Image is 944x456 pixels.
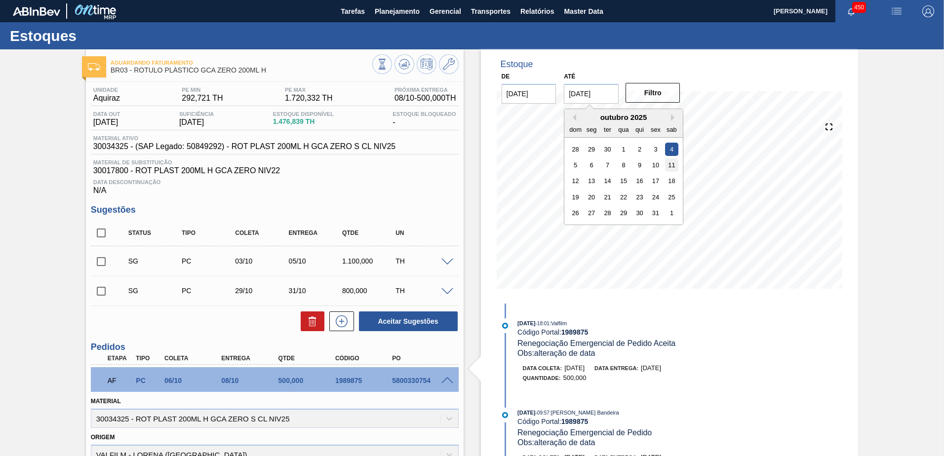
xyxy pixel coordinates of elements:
span: Estoque Disponível [273,111,334,117]
button: Atualizar Gráfico [394,54,414,74]
div: 1.100,000 [340,257,399,265]
div: Choose terça-feira, 14 de outubro de 2025 [601,174,614,188]
div: Nova sugestão [324,311,354,331]
div: Choose sábado, 1 de novembro de 2025 [665,206,678,220]
span: [DATE] [517,410,535,416]
h1: Estoques [10,30,185,41]
div: month 2025-10 [568,141,680,221]
span: : Valfilm [550,320,567,326]
h3: Sugestões [91,205,459,215]
div: - [390,111,458,127]
span: Obs: alteração de data [517,349,595,357]
div: dom [569,122,582,136]
img: TNhmsLtSVTkK8tSr43FrP2fwEKptu5GPRR3wAAAABJRU5ErkJggg== [13,7,60,16]
div: Código Portal: [517,418,752,425]
div: Aguardando Faturamento [105,370,135,391]
input: dd/mm/yyyy [502,84,556,104]
div: seg [585,122,598,136]
span: 30034325 - (SAP Legado: 50849292) - ROT PLAST 200ML H GCA ZERO S CL NIV25 [93,142,395,151]
div: Choose sábado, 11 de outubro de 2025 [665,158,678,172]
input: dd/mm/yyyy [564,84,619,104]
button: Filtro [626,83,680,103]
img: userActions [891,5,903,17]
strong: 1989875 [561,328,589,336]
div: Coleta [233,229,292,236]
div: Choose quarta-feira, 1 de outubro de 2025 [617,142,630,155]
button: Next Month [671,114,678,121]
strong: 1989875 [561,418,589,425]
span: Aguardando Faturamento [111,60,372,66]
img: Ícone [88,63,100,71]
button: Notificações [835,4,867,18]
div: Choose domingo, 5 de outubro de 2025 [569,158,582,172]
div: TH [393,287,453,295]
span: Master Data [564,5,603,17]
div: 5800330754 [390,377,453,384]
img: Logout [922,5,934,17]
span: Material ativo [93,135,395,141]
div: 03/10/2025 [233,257,292,265]
span: 450 [852,2,866,13]
div: 29/10/2025 [233,287,292,295]
div: 800,000 [340,287,399,295]
div: Choose terça-feira, 30 de setembro de 2025 [601,142,614,155]
div: Choose quarta-feira, 15 de outubro de 2025 [617,174,630,188]
div: Entrega [286,229,346,236]
div: Aceitar Sugestões [354,310,459,332]
button: Previous Month [569,114,576,121]
span: Data Descontinuação [93,179,456,185]
div: Choose segunda-feira, 13 de outubro de 2025 [585,174,598,188]
div: Choose segunda-feira, 29 de setembro de 2025 [585,142,598,155]
span: Data entrega: [594,365,638,371]
div: Choose sábado, 4 de outubro de 2025 [665,142,678,155]
div: Choose sexta-feira, 3 de outubro de 2025 [649,142,663,155]
div: 500,000 [276,377,340,384]
div: Choose quarta-feira, 29 de outubro de 2025 [617,206,630,220]
div: Código Portal: [517,328,752,336]
div: 05/10/2025 [286,257,346,265]
span: Transportes [471,5,511,17]
div: qua [617,122,630,136]
button: Aceitar Sugestões [359,311,458,331]
div: Choose quarta-feira, 8 de outubro de 2025 [617,158,630,172]
div: Tipo [179,229,239,236]
div: PO [390,355,453,362]
div: Choose quarta-feira, 22 de outubro de 2025 [617,190,630,204]
div: Choose segunda-feira, 20 de outubro de 2025 [585,190,598,204]
span: Estoque Bloqueado [393,111,456,117]
button: Ir ao Master Data / Geral [439,54,459,74]
div: Choose quinta-feira, 30 de outubro de 2025 [633,206,646,220]
div: Choose quinta-feira, 16 de outubro de 2025 [633,174,646,188]
span: [DATE] [517,320,535,326]
img: atual [502,412,508,418]
span: [DATE] [641,364,661,372]
div: Choose sábado, 18 de outubro de 2025 [665,174,678,188]
div: Choose sábado, 25 de outubro de 2025 [665,190,678,204]
span: : [PERSON_NAME] Bandeira [550,410,619,416]
span: Quantidade : [523,375,561,381]
div: Choose domingo, 19 de outubro de 2025 [569,190,582,204]
div: Sugestão Criada [126,287,186,295]
div: Choose segunda-feira, 6 de outubro de 2025 [585,158,598,172]
div: Coleta [162,355,226,362]
span: Unidade [93,87,120,93]
span: Relatórios [520,5,554,17]
div: Etapa [105,355,135,362]
div: UN [393,229,453,236]
span: Próxima Entrega [394,87,456,93]
button: Programar Estoque [417,54,436,74]
div: TH [393,257,453,265]
div: Status [126,229,186,236]
p: AF [108,377,132,384]
div: Choose domingo, 12 de outubro de 2025 [569,174,582,188]
div: Choose terça-feira, 7 de outubro de 2025 [601,158,614,172]
span: 292,721 TH [182,94,223,103]
span: 08/10 - 500,000 TH [394,94,456,103]
span: Gerencial [430,5,461,17]
div: 08/10/2025 [219,377,282,384]
div: Choose quinta-feira, 23 de outubro de 2025 [633,190,646,204]
span: Aquiraz [93,94,120,103]
span: - 18:01 [536,321,550,326]
div: Pedido de Compra [179,257,239,265]
span: 500,000 [563,374,587,381]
